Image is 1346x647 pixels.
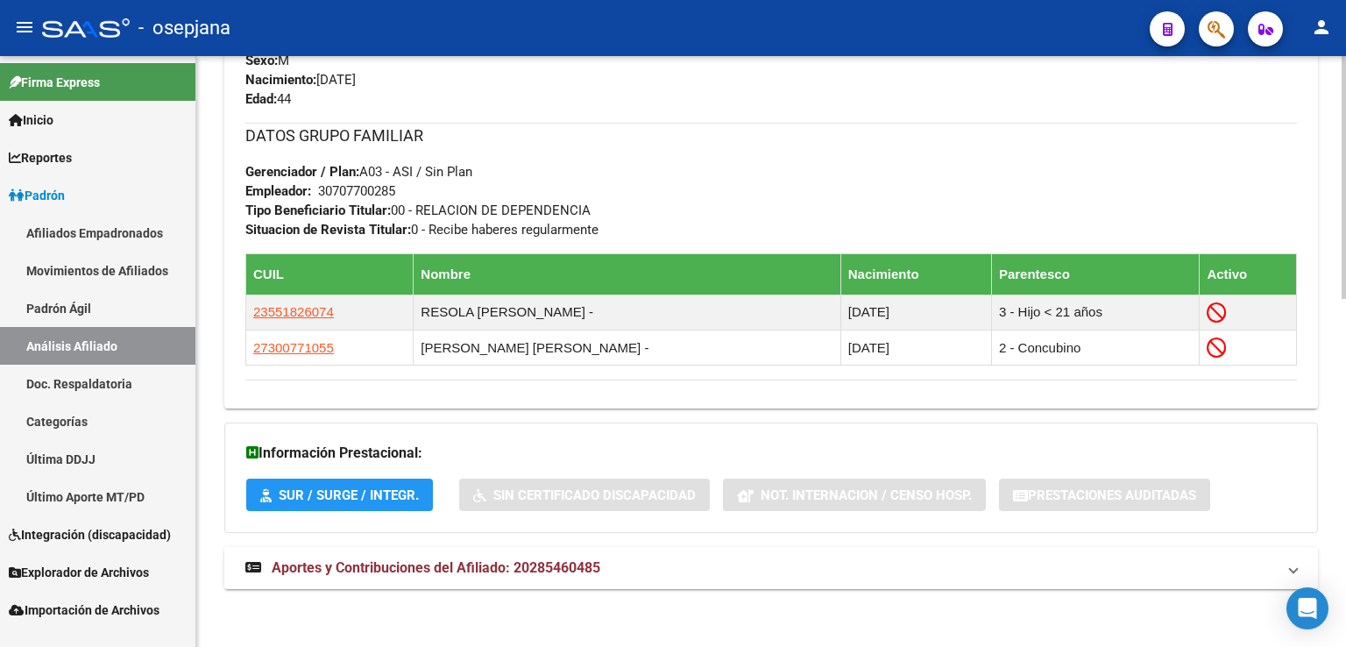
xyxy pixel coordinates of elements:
button: Sin Certificado Discapacidad [459,479,710,511]
span: 44 [245,91,291,107]
span: 23551826074 [253,304,334,319]
button: Prestaciones Auditadas [999,479,1210,511]
span: Aportes y Contribuciones del Afiliado: 20285460485 [272,559,600,576]
th: Nombre [414,253,840,295]
td: 3 - Hijo < 21 años [991,295,1200,330]
span: Prestaciones Auditadas [1028,487,1196,503]
span: Integración (discapacidad) [9,525,171,544]
div: Open Intercom Messenger [1286,587,1328,629]
button: Not. Internacion / Censo Hosp. [723,479,986,511]
span: Importación de Archivos [9,601,159,620]
span: Not. Internacion / Censo Hosp. [761,487,972,503]
span: [DATE] [245,72,356,88]
mat-expansion-panel-header: Aportes y Contribuciones del Afiliado: 20285460485 [224,547,1318,589]
th: CUIL [246,253,414,295]
strong: Edad: [245,91,277,107]
h3: DATOS GRUPO FAMILIAR [245,124,1297,148]
span: SUR / SURGE / INTEGR. [279,487,419,503]
strong: Situacion de Revista Titular: [245,222,411,238]
span: 0 - Recibe haberes regularmente [245,222,599,238]
td: [DATE] [840,331,991,366]
th: Activo [1200,253,1297,295]
td: [DATE] [840,295,991,330]
span: - osepjana [138,9,230,47]
span: Padrón [9,186,65,205]
mat-icon: menu [14,17,35,38]
span: Reportes [9,148,72,167]
span: Inicio [9,110,53,130]
h3: Información Prestacional: [246,441,1296,466]
td: 2 - Concubino [991,331,1200,366]
td: RESOLA [PERSON_NAME] - [414,295,840,330]
span: 27300771055 [253,340,334,355]
span: Sin Certificado Discapacidad [493,487,696,503]
strong: Nacimiento: [245,72,316,88]
td: [PERSON_NAME] [PERSON_NAME] - [414,331,840,366]
strong: Empleador: [245,183,311,199]
th: Parentesco [991,253,1200,295]
mat-icon: person [1311,17,1332,38]
strong: Tipo Beneficiario Titular: [245,203,391,218]
span: Firma Express [9,73,100,92]
strong: Sexo: [245,53,278,68]
strong: Gerenciador / Plan: [245,164,359,180]
th: Nacimiento [840,253,991,295]
button: SUR / SURGE / INTEGR. [246,479,433,511]
span: M [245,53,289,68]
div: 30707700285 [318,181,395,201]
span: A03 - ASI / Sin Plan [245,164,472,180]
span: Explorador de Archivos [9,563,149,582]
span: 00 - RELACION DE DEPENDENCIA [245,203,591,218]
